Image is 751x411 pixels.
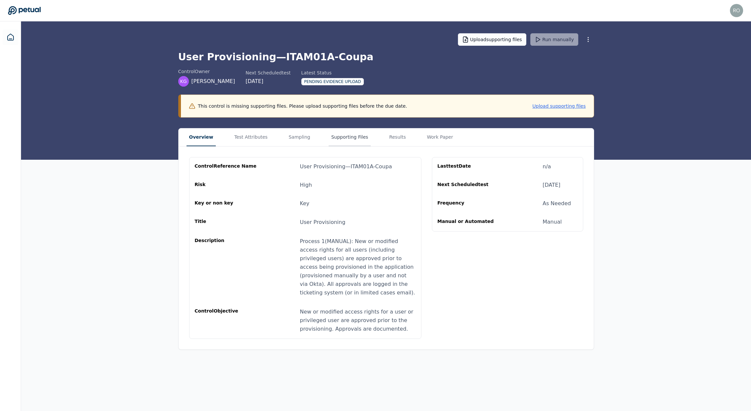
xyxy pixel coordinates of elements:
button: Overview [187,128,216,146]
div: Title [195,218,258,227]
div: [DATE] [543,181,561,189]
div: Next Scheduled test [245,69,290,76]
div: Manual or Automated [438,218,501,226]
div: [DATE] [245,77,290,85]
img: roberto+klaviyo@petual.ai [730,4,743,17]
div: n/a [543,163,551,171]
div: Key or non key [195,200,258,207]
span: KG [180,78,187,85]
p: This control is missing supporting files. Please upload supporting files before the due date. [198,103,407,109]
button: Sampling [286,128,313,146]
div: As Needed [543,200,571,207]
button: Results [387,128,409,146]
span: User Provisioning [300,219,345,225]
a: Go to Dashboard [8,6,41,15]
div: User Provisioning — ITAM01A-Coupa [300,163,392,171]
div: Next Scheduled test [438,181,501,189]
div: New or modified access rights for a user or privileged user are approved prior to the provisionin... [300,308,416,333]
div: control Objective [195,308,258,333]
div: Manual [543,218,562,226]
div: Process 1(MANUAL): New or modified access rights for all users (including privileged users) are a... [300,237,416,297]
div: Last test Date [438,163,501,171]
div: Pending Evidence Upload [301,78,364,85]
a: Dashboard [3,29,18,45]
span: [PERSON_NAME] [191,77,235,85]
button: Work Paper [424,128,456,146]
button: Supporting Files [329,128,371,146]
div: control Reference Name [195,163,258,171]
div: Description [195,237,258,297]
div: High [300,181,312,189]
button: Test Attributes [232,128,270,146]
button: More Options [582,34,594,45]
div: Key [300,200,310,207]
button: Uploadsupporting files [458,33,526,46]
h1: User Provisioning — ITAM01A-Coupa [178,51,594,63]
div: Latest Status [301,69,364,76]
div: Risk [195,181,258,189]
div: Frequency [438,200,501,207]
div: control Owner [178,68,235,75]
button: Upload supporting files [533,103,586,109]
button: Run manually [530,33,578,46]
